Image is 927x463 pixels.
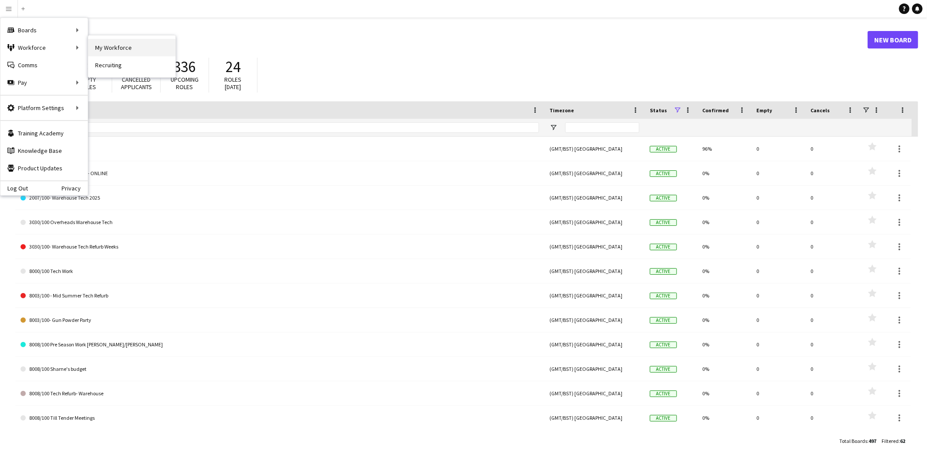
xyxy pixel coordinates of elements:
[751,210,805,234] div: 0
[751,235,805,259] div: 0
[565,122,639,133] input: Timezone Filter Input
[882,432,905,449] div: :
[751,381,805,405] div: 0
[21,186,539,210] a: 2007/100- Warehouse Tech 2025
[697,308,751,332] div: 0%
[544,235,645,259] div: (GMT/BST) [GEOGRAPHIC_DATA]
[805,406,859,430] div: 0
[650,219,677,226] span: Active
[0,21,88,39] div: Boards
[88,56,175,74] a: Recruiting
[697,283,751,308] div: 0%
[544,283,645,308] div: (GMT/BST) [GEOGRAPHIC_DATA]
[805,381,859,405] div: 0
[0,185,28,192] a: Log Out
[697,332,751,356] div: 0%
[0,124,88,142] a: Training Academy
[0,99,88,117] div: Platform Settings
[650,293,677,299] span: Active
[805,161,859,185] div: 0
[544,406,645,430] div: (GMT/BST) [GEOGRAPHIC_DATA]
[88,39,175,56] a: My Workforce
[805,357,859,381] div: 0
[751,308,805,332] div: 0
[650,107,667,114] span: Status
[544,357,645,381] div: (GMT/BST) [GEOGRAPHIC_DATA]
[650,268,677,275] span: Active
[650,366,677,373] span: Active
[756,107,772,114] span: Empty
[549,107,574,114] span: Timezone
[21,161,539,186] a: 2007/100 MAPAL TRAINING- ONLINE
[0,142,88,159] a: Knowledge Base
[751,137,805,161] div: 0
[839,432,876,449] div: :
[805,283,859,308] div: 0
[805,210,859,234] div: 0
[174,57,196,76] span: 336
[697,210,751,234] div: 0%
[751,332,805,356] div: 0
[697,137,751,161] div: 96%
[900,438,905,444] span: 62
[650,195,677,201] span: Active
[0,159,88,177] a: Product Updates
[62,185,88,192] a: Privacy
[0,39,88,56] div: Workforce
[868,31,918,48] a: New Board
[650,390,677,397] span: Active
[21,406,539,430] a: 8008/100 Till Tender Meetings
[805,186,859,210] div: 0
[21,357,539,381] a: 8008/100 Sharne's budget
[882,438,899,444] span: Filtered
[21,308,539,332] a: 8003/100- Gun Powder Party
[650,317,677,324] span: Active
[544,210,645,234] div: (GMT/BST) [GEOGRAPHIC_DATA]
[751,259,805,283] div: 0
[869,438,876,444] span: 497
[810,107,830,114] span: Cancels
[0,74,88,91] div: Pay
[650,244,677,250] span: Active
[21,283,539,308] a: 8003/100 - Mid Summer Tech Refurb
[751,283,805,308] div: 0
[697,381,751,405] div: 0%
[839,438,867,444] span: Total Boards
[650,342,677,348] span: Active
[549,124,557,131] button: Open Filter Menu
[544,161,645,185] div: (GMT/BST) [GEOGRAPHIC_DATA]
[697,186,751,210] div: 0%
[21,137,539,161] a: 2007/100 - Debrief
[805,137,859,161] div: 0
[805,235,859,259] div: 0
[171,76,199,91] span: Upcoming roles
[544,381,645,405] div: (GMT/BST) [GEOGRAPHIC_DATA]
[697,259,751,283] div: 0%
[751,406,805,430] div: 0
[225,76,242,91] span: Roles [DATE]
[21,381,539,406] a: 8008/100 Tech Refurb- Warehouse
[21,332,539,357] a: 8008/100 Pre Season Work [PERSON_NAME]/[PERSON_NAME]
[805,308,859,332] div: 0
[121,76,152,91] span: Cancelled applicants
[805,259,859,283] div: 0
[697,357,751,381] div: 0%
[751,161,805,185] div: 0
[21,259,539,283] a: 8000/100 Tech Work
[226,57,240,76] span: 24
[751,186,805,210] div: 0
[650,415,677,422] span: Active
[544,137,645,161] div: (GMT/BST) [GEOGRAPHIC_DATA]
[21,235,539,259] a: 3030/100- Warehouse Tech Refurb Weeks
[544,332,645,356] div: (GMT/BST) [GEOGRAPHIC_DATA]
[21,210,539,235] a: 3030/100 Overheads Warehouse Tech
[805,332,859,356] div: 0
[650,170,677,177] span: Active
[751,357,805,381] div: 0
[697,235,751,259] div: 0%
[544,308,645,332] div: (GMT/BST) [GEOGRAPHIC_DATA]
[36,122,539,133] input: Board name Filter Input
[697,161,751,185] div: 0%
[0,56,88,74] a: Comms
[544,186,645,210] div: (GMT/BST) [GEOGRAPHIC_DATA]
